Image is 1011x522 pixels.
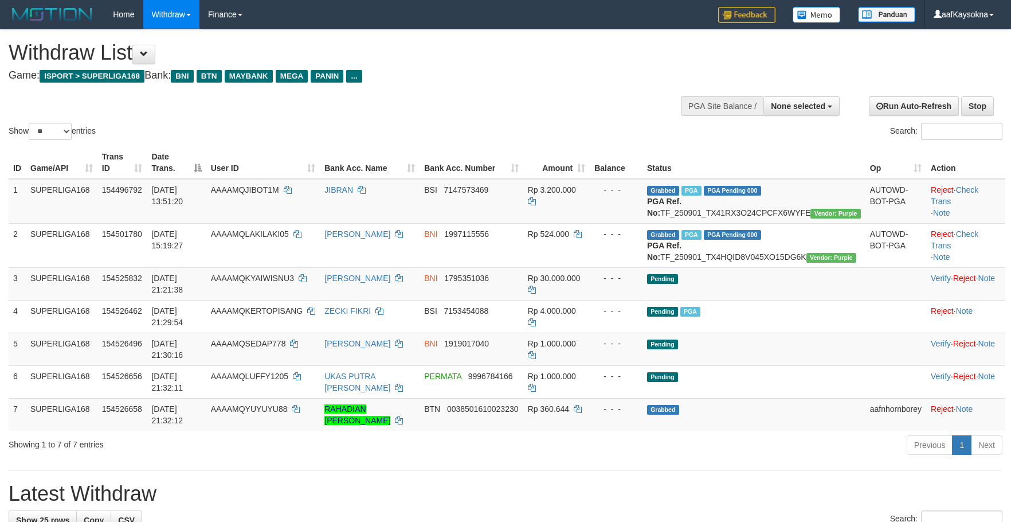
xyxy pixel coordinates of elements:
span: 154526462 [102,306,142,315]
span: BNI [424,339,437,348]
a: Reject [931,185,954,194]
span: AAAAMQKERTOPISANG [211,306,303,315]
div: - - - [594,403,638,415]
td: · · [926,365,1005,398]
span: PANIN [311,70,343,83]
td: 5 [9,333,26,365]
td: · · [926,333,1005,365]
td: · [926,300,1005,333]
span: [DATE] 21:30:16 [151,339,183,360]
th: Op: activate to sort column ascending [865,146,926,179]
span: Rp 524.000 [528,229,569,239]
td: 4 [9,300,26,333]
span: Pending [647,372,678,382]
td: SUPERLIGA168 [26,267,97,300]
span: Copy 1997115556 to clipboard [444,229,489,239]
td: 7 [9,398,26,431]
a: Reject [931,306,954,315]
a: Note [956,404,973,414]
td: SUPERLIGA168 [26,223,97,267]
a: [PERSON_NAME] [324,339,390,348]
td: · [926,398,1005,431]
td: SUPERLIGA168 [26,398,97,431]
a: UKAS PUTRA [PERSON_NAME] [324,372,390,392]
a: Reject [931,404,954,414]
td: TF_250901_TX4HQID8V045XO15DG6K [642,223,865,267]
a: Reject [931,229,954,239]
td: SUPERLIGA168 [26,365,97,398]
a: RAHADIAN [PERSON_NAME] [324,404,390,425]
th: Game/API: activate to sort column ascending [26,146,97,179]
a: [PERSON_NAME] [324,274,390,283]
span: MAYBANK [225,70,273,83]
th: Date Trans.: activate to sort column descending [147,146,206,179]
img: Feedback.jpg [718,7,775,23]
span: Grabbed [647,230,679,240]
th: Trans ID: activate to sort column ascending [97,146,147,179]
span: Pending [647,340,678,349]
div: - - - [594,184,638,196]
img: Button%20Memo.svg [793,7,841,23]
span: Copy 7147573469 to clipboard [444,185,488,194]
th: Balance [590,146,642,179]
span: Vendor URL: https://trx4.1velocity.biz [806,253,856,263]
td: TF_250901_TX41RX3O24CPCFX6WYFE [642,179,865,224]
span: Copy 0038501610023230 to clipboard [447,404,519,414]
span: BNI [424,274,437,283]
div: - - - [594,228,638,240]
a: 1 [952,435,971,455]
img: panduan.png [858,7,915,22]
span: None selected [771,102,825,111]
span: Rp 3.200.000 [528,185,576,194]
span: Rp 1.000.000 [528,339,576,348]
span: AAAAMQLUFFY1205 [211,372,288,381]
span: BSI [424,306,437,315]
a: Note [956,306,973,315]
h1: Withdraw List [9,41,663,64]
td: · · [926,223,1005,267]
a: Stop [961,96,994,116]
span: AAAAMQYUYUYU88 [211,404,288,414]
span: Marked by aafsoycanthlai [681,230,702,240]
a: Next [971,435,1002,455]
th: ID [9,146,26,179]
div: - - - [594,305,638,317]
a: Check Trans [931,185,978,206]
span: ... [346,70,362,83]
span: BNI [171,70,193,83]
span: AAAAMQKYAIWISNU3 [211,274,294,283]
a: JIBRAN [324,185,353,194]
span: MEGA [276,70,308,83]
span: AAAAMQSEDAP778 [211,339,286,348]
a: ZECKI FIKRI [324,306,371,315]
span: Grabbed [647,405,679,415]
span: AAAAMQLAKILAKI05 [211,229,289,239]
span: Copy 1919017040 to clipboard [444,339,489,348]
span: [DATE] 15:19:27 [151,229,183,250]
span: [DATE] 21:29:54 [151,306,183,327]
span: AAAAMQJIBOT1M [211,185,279,194]
div: Showing 1 to 7 of 7 entries [9,434,413,450]
span: 154501780 [102,229,142,239]
th: Bank Acc. Number: activate to sort column ascending [420,146,523,179]
a: Note [933,252,950,262]
span: Copy 7153454088 to clipboard [444,306,488,315]
h4: Game: Bank: [9,70,663,81]
a: Note [978,372,996,381]
span: Marked by aafsoumeymey [681,186,702,196]
a: Run Auto-Refresh [869,96,959,116]
span: [DATE] 21:32:11 [151,372,183,392]
td: AUTOWD-BOT-PGA [865,179,926,224]
input: Search: [921,123,1002,140]
span: Rp 1.000.000 [528,372,576,381]
span: Rp 30.000.000 [528,274,581,283]
th: Amount: activate to sort column ascending [523,146,590,179]
span: Marked by aafnonsreyleab [680,307,700,317]
a: Verify [931,274,951,283]
th: Bank Acc. Name: activate to sort column ascending [320,146,420,179]
a: Reject [953,339,976,348]
td: aafnhornborey [865,398,926,431]
span: Grabbed [647,186,679,196]
span: Vendor URL: https://trx4.1velocity.biz [810,209,860,219]
img: MOTION_logo.png [9,6,96,23]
